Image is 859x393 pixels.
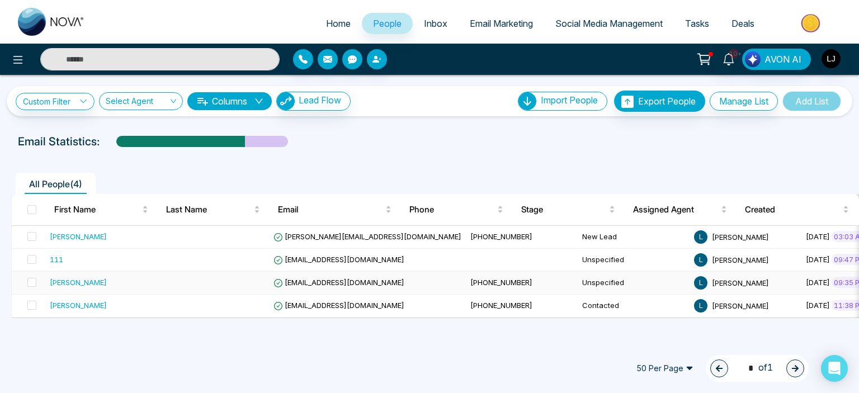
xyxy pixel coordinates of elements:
[638,96,696,107] span: Export People
[470,301,532,310] span: [PHONE_NUMBER]
[745,51,761,67] img: Lead Flow
[470,232,532,241] span: [PHONE_NUMBER]
[187,92,272,110] button: Columnsdown
[614,91,705,112] button: Export People
[273,255,404,264] span: [EMAIL_ADDRESS][DOMAIN_NAME]
[694,276,707,290] span: L
[273,301,404,310] span: [EMAIL_ADDRESS][DOMAIN_NAME]
[822,49,841,68] img: User Avatar
[710,92,778,111] button: Manage List
[276,92,351,111] button: Lead Flow
[273,232,461,241] span: [PERSON_NAME][EMAIL_ADDRESS][DOMAIN_NAME]
[326,18,351,29] span: Home
[624,194,736,225] th: Assigned Agent
[674,13,720,34] a: Tasks
[269,194,400,225] th: Email
[470,18,533,29] span: Email Marketing
[50,254,63,265] div: 111
[50,231,107,242] div: [PERSON_NAME]
[736,194,857,225] th: Created
[806,278,830,287] span: [DATE]
[512,194,624,225] th: Stage
[541,94,598,106] span: Import People
[578,272,690,295] td: Unspecified
[18,133,100,150] p: Email Statistics:
[18,8,85,36] img: Nova CRM Logo
[742,49,811,70] button: AVON AI
[50,300,107,311] div: [PERSON_NAME]
[694,253,707,267] span: L
[373,18,402,29] span: People
[45,194,157,225] th: First Name
[806,255,830,264] span: [DATE]
[16,93,95,110] a: Custom Filter
[273,278,404,287] span: [EMAIL_ADDRESS][DOMAIN_NAME]
[745,203,840,216] span: Created
[764,53,801,66] span: AVON AI
[821,355,848,382] div: Open Intercom Messenger
[272,92,351,111] a: Lead FlowLead Flow
[315,13,362,34] a: Home
[633,203,719,216] span: Assigned Agent
[409,203,495,216] span: Phone
[715,49,742,68] a: 10+
[806,232,830,241] span: [DATE]
[157,194,269,225] th: Last Name
[694,299,707,312] span: L
[54,203,140,216] span: First Name
[731,18,754,29] span: Deals
[424,18,447,29] span: Inbox
[712,232,769,241] span: [PERSON_NAME]
[742,361,773,376] span: of 1
[299,94,341,106] span: Lead Flow
[712,301,769,310] span: [PERSON_NAME]
[720,13,766,34] a: Deals
[413,13,459,34] a: Inbox
[578,249,690,272] td: Unspecified
[685,18,709,29] span: Tasks
[278,203,383,216] span: Email
[166,203,252,216] span: Last Name
[712,278,769,287] span: [PERSON_NAME]
[771,11,852,36] img: Market-place.gif
[729,49,739,59] span: 10+
[578,295,690,318] td: Contacted
[694,230,707,244] span: L
[25,178,87,190] span: All People ( 4 )
[459,13,544,34] a: Email Marketing
[806,301,830,310] span: [DATE]
[712,255,769,264] span: [PERSON_NAME]
[254,97,263,106] span: down
[555,18,663,29] span: Social Media Management
[362,13,413,34] a: People
[578,226,690,249] td: New Lead
[544,13,674,34] a: Social Media Management
[277,92,295,110] img: Lead Flow
[470,278,532,287] span: [PHONE_NUMBER]
[50,277,107,288] div: [PERSON_NAME]
[521,203,607,216] span: Stage
[629,359,701,377] span: 50 Per Page
[400,194,512,225] th: Phone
